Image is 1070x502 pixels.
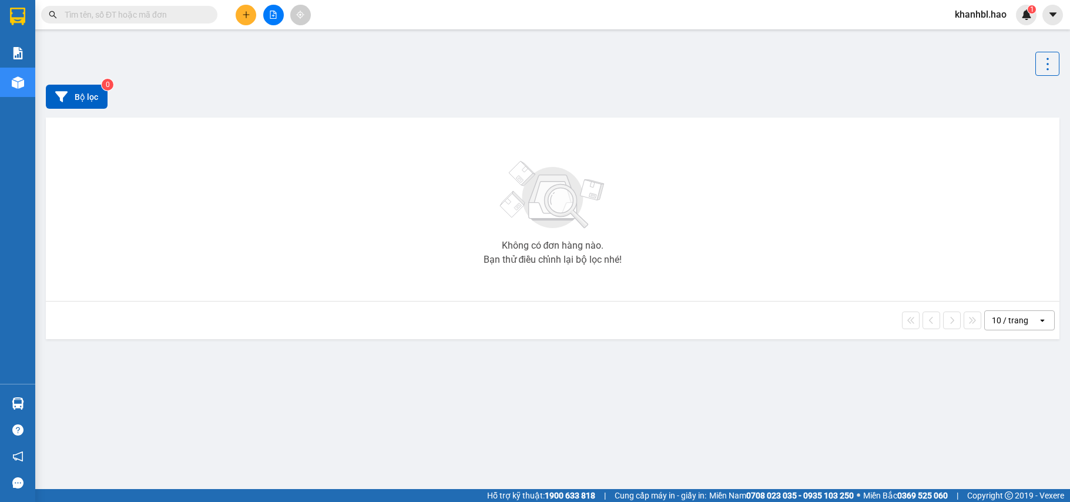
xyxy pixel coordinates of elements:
img: warehouse-icon [12,397,24,410]
strong: 1900 633 818 [545,491,595,500]
img: logo-vxr [10,8,25,25]
span: message [12,477,24,488]
span: Hỗ trợ kỹ thuật: [487,489,595,502]
span: question-circle [12,424,24,436]
span: aim [296,11,304,19]
span: Miền Bắc [863,489,948,502]
button: caret-down [1042,5,1063,25]
div: 10 / trang [992,314,1028,326]
span: search [49,11,57,19]
span: khanhbl.hao [945,7,1016,22]
span: file-add [269,11,277,19]
span: Miền Nam [709,489,854,502]
span: caret-down [1048,9,1058,20]
img: svg+xml;base64,PHN2ZyBjbGFzcz0ibGlzdC1wbHVnX19zdmciIHhtbG5zPSJodHRwOi8vd3d3LnczLm9yZy8yMDAwL3N2Zy... [494,154,612,236]
div: Không có đơn hàng nào. [502,241,604,250]
span: | [604,489,606,502]
strong: 0369 525 060 [897,491,948,500]
img: icon-new-feature [1021,9,1032,20]
span: Cung cấp máy in - giấy in: [615,489,706,502]
button: Bộ lọc [46,85,108,109]
div: Bạn thử điều chỉnh lại bộ lọc nhé! [484,255,622,265]
button: file-add [263,5,284,25]
span: copyright [1005,491,1013,500]
span: 1 [1029,5,1034,14]
button: plus [236,5,256,25]
input: Tìm tên, số ĐT hoặc mã đơn [65,8,203,21]
span: ⚪️ [857,493,860,498]
span: notification [12,451,24,462]
span: plus [242,11,250,19]
sup: 0 [102,79,113,91]
svg: open [1038,316,1047,325]
img: warehouse-icon [12,76,24,89]
button: aim [290,5,311,25]
img: solution-icon [12,47,24,59]
sup: 1 [1028,5,1036,14]
strong: 0708 023 035 - 0935 103 250 [746,491,854,500]
span: | [957,489,958,502]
